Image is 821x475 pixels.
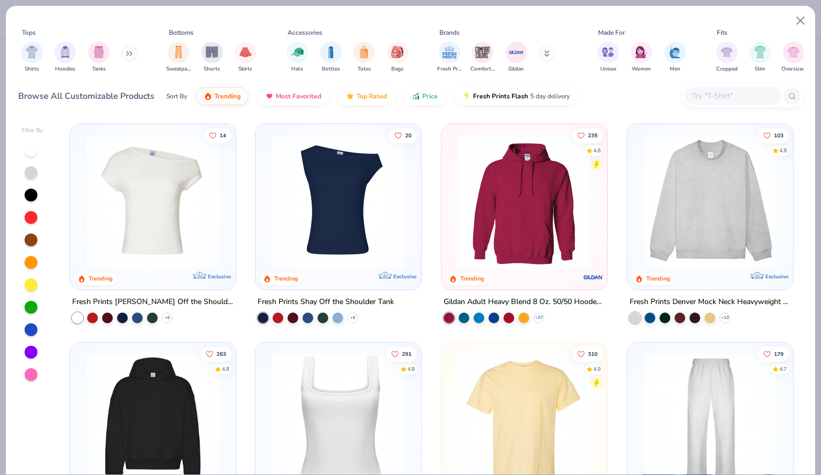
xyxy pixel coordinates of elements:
div: 4.9 [593,365,601,373]
span: Exclusive [765,273,788,280]
span: 235 [588,133,598,138]
button: filter button [716,42,738,73]
input: Try "T-Shirt" [691,90,773,102]
img: Women Image [636,46,648,58]
img: 5716b33b-ee27-473a-ad8a-9b8687048459 [266,135,410,268]
img: Hoodies Image [59,46,71,58]
img: 89f4990a-e188-452c-92a7-dc547f941a57 [224,135,369,268]
button: filter button [286,42,308,73]
span: Tanks [92,65,106,73]
div: 4.8 [779,146,787,154]
div: Accessories [288,28,322,37]
img: Gildan Image [508,44,524,60]
img: f5d85501-0dbb-4ee4-b115-c08fa3845d83 [638,135,783,268]
button: filter button [437,42,462,73]
button: Price [404,87,446,105]
span: Unisex [600,65,616,73]
img: Skirts Image [239,46,252,58]
span: + 10 [721,315,729,321]
img: Shirts Image [26,46,38,58]
div: filter for Comfort Colors [470,42,495,73]
button: Fresh Prints Flash5 day delivery [454,87,578,105]
span: + 6 [350,315,355,321]
div: filter for Sweatpants [166,42,191,73]
div: Filter By [22,127,43,135]
span: Top Rated [357,92,387,100]
img: Slim Image [754,46,766,58]
span: Fresh Prints Flash [473,92,528,100]
img: TopRated.gif [346,92,354,100]
img: flash.gif [462,92,471,100]
div: Made For [598,28,625,37]
img: 01756b78-01f6-4cc6-8d8a-3c30c1a0c8ac [452,135,597,268]
button: Like [200,346,231,361]
img: most_fav.gif [265,92,274,100]
button: Top Rated [338,87,395,105]
img: Unisex Image [602,46,614,58]
span: Comfort Colors [470,65,495,73]
div: filter for Shirts [21,42,43,73]
div: filter for Oversized [781,42,805,73]
button: Most Favorited [257,87,329,105]
button: Like [386,346,417,361]
div: 4.8 [593,146,601,154]
button: filter button [235,42,256,73]
span: Bottles [322,65,340,73]
button: Like [758,128,789,143]
span: Price [422,92,438,100]
span: Women [632,65,651,73]
button: filter button [506,42,527,73]
button: Like [572,346,603,361]
div: Tops [22,28,36,37]
div: filter for Shorts [202,42,223,73]
img: Comfort Colors Image [475,44,491,60]
span: Exclusive [393,273,416,280]
div: filter for Slim [749,42,771,73]
img: Cropped Image [721,46,733,58]
div: filter for Bags [387,42,408,73]
button: filter button [166,42,191,73]
span: Men [670,65,680,73]
div: Gildan Adult Heavy Blend 8 Oz. 50/50 Hooded Sweatshirt [444,295,605,309]
img: Oversized Image [787,46,800,58]
img: Shorts Image [206,46,218,58]
div: Fresh Prints [PERSON_NAME] Off the Shoulder Top [72,295,234,309]
div: Sort By [166,91,187,101]
button: filter button [21,42,43,73]
button: Like [390,128,417,143]
span: 20 [406,133,412,138]
span: + 37 [535,315,543,321]
img: Fresh Prints Image [442,44,458,60]
div: filter for Bottles [320,42,342,73]
span: Oversized [781,65,805,73]
div: Bottoms [169,28,193,37]
div: 4.7 [779,365,787,373]
span: + 6 [165,315,170,321]
div: filter for Unisex [598,42,619,73]
span: 5 day delivery [530,90,570,103]
button: filter button [749,42,771,73]
div: filter for Gildan [506,42,527,73]
span: Bags [391,65,404,73]
img: Bags Image [391,46,403,58]
div: filter for Totes [353,42,375,73]
span: Gildan [508,65,524,73]
span: 179 [774,351,784,356]
span: 263 [216,351,226,356]
img: Hats Image [291,46,304,58]
span: Totes [358,65,371,73]
button: filter button [631,42,652,73]
img: Tanks Image [93,46,105,58]
span: 14 [220,133,226,138]
div: filter for Fresh Prints [437,42,462,73]
button: Close [791,11,811,31]
img: Sweatpants Image [173,46,184,58]
div: filter for Hoodies [55,42,76,73]
span: Trending [214,92,241,100]
span: Shirts [25,65,39,73]
span: Hats [291,65,303,73]
div: filter for Hats [286,42,308,73]
button: filter button [353,42,375,73]
button: Trending [196,87,249,105]
div: Fresh Prints Denver Mock Neck Heavyweight Sweatshirt [630,295,791,309]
